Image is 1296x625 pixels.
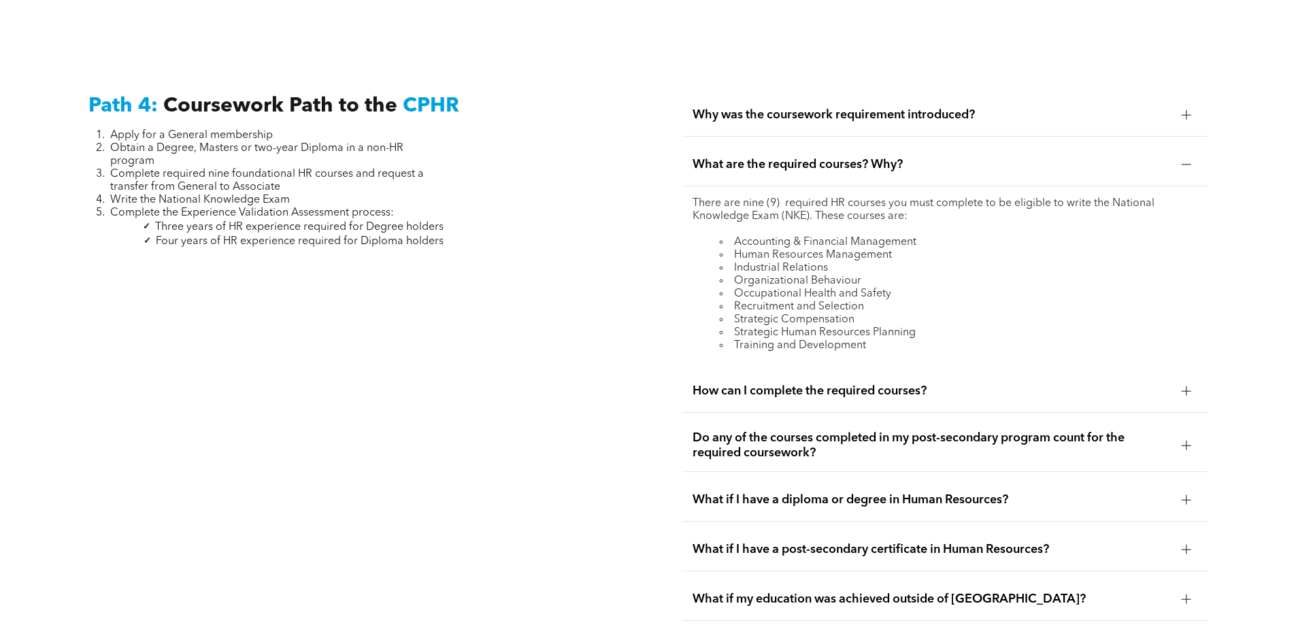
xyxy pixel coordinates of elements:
span: Obtain a Degree, Masters or two-year Diploma in a non-HR program [110,143,403,167]
p: There are nine (9) required HR courses you must complete to be eligible to write the National Kno... [693,197,1197,223]
span: What if I have a post-secondary certificate in Human Resources? [693,542,1171,557]
span: CPHR [403,96,459,116]
span: What if my education was achieved outside of [GEOGRAPHIC_DATA]? [693,592,1171,607]
li: Training and Development [720,339,1197,352]
span: What are the required courses? Why? [693,157,1171,172]
li: Human Resources Management [720,249,1197,262]
li: Strategic Compensation [720,314,1197,326]
span: Path 4: [88,96,158,116]
span: Complete required nine foundational HR courses and request a transfer from General to Associate [110,169,424,192]
span: Four years of HR experience required for Diploma holders [156,236,444,247]
li: Strategic Human Resources Planning [720,326,1197,339]
span: Coursework Path to the [163,96,397,116]
span: What if I have a diploma or degree in Human Resources? [693,492,1171,507]
span: Why was the coursework requirement introduced? [693,107,1171,122]
span: Complete the Experience Validation Assessment process: [110,207,394,218]
span: How can I complete the required courses? [693,384,1171,399]
li: Organizational Behaviour [720,275,1197,288]
li: Accounting & Financial Management [720,236,1197,249]
span: Apply for a General membership [110,130,273,141]
span: Three years of HR experience required for Degree holders [155,222,444,233]
li: Industrial Relations [720,262,1197,275]
span: Do any of the courses completed in my post-secondary program count for the required coursework? [693,430,1171,460]
li: Recruitment and Selection [720,301,1197,314]
span: Write the National Knowledge Exam [110,195,290,205]
li: Occupational Health and Safety [720,288,1197,301]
